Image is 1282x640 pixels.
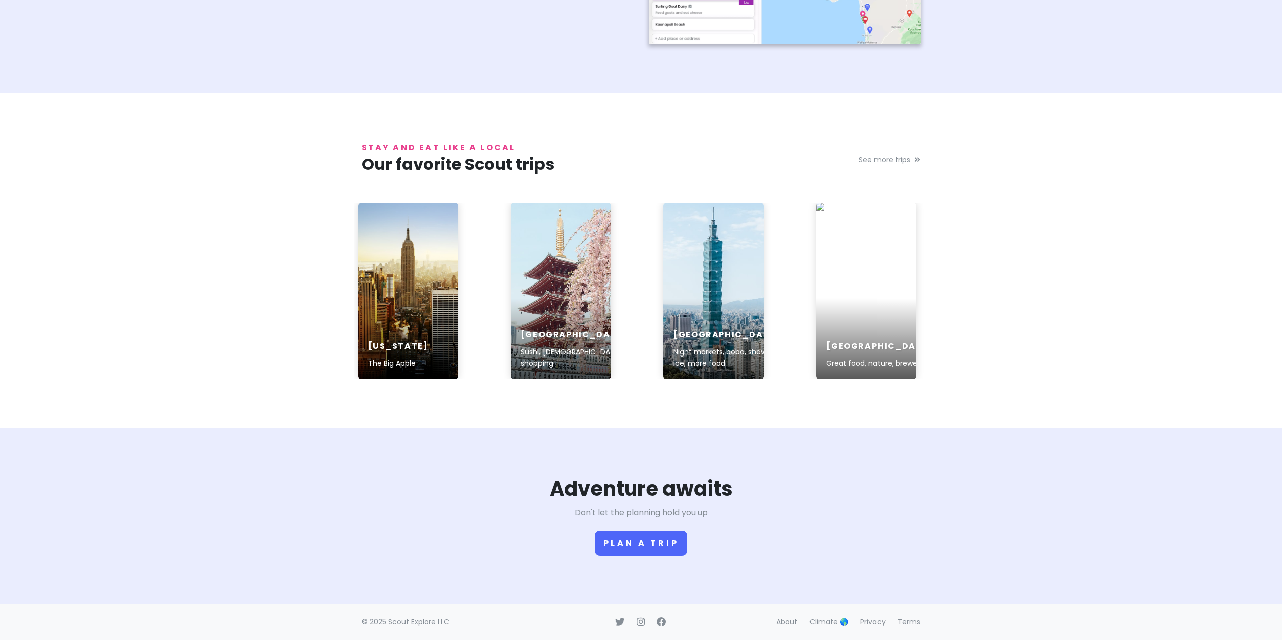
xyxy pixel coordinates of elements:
a: Climate 🌎 [809,617,848,627]
span: © 2025 Scout Explore LLC [362,617,449,627]
h2: Our favorite Scout trips [362,154,729,175]
a: Plan a trip [595,537,688,549]
h1: Adventure awaits [362,476,921,502]
a: Terms [898,617,920,627]
a: See more trips [859,154,920,165]
a: About [776,617,797,627]
p: Stay and eat like a local [362,141,729,154]
p: Don't let the planning hold you up [362,506,921,519]
a: Privacy [860,617,886,627]
button: Plan a trip [595,531,688,556]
